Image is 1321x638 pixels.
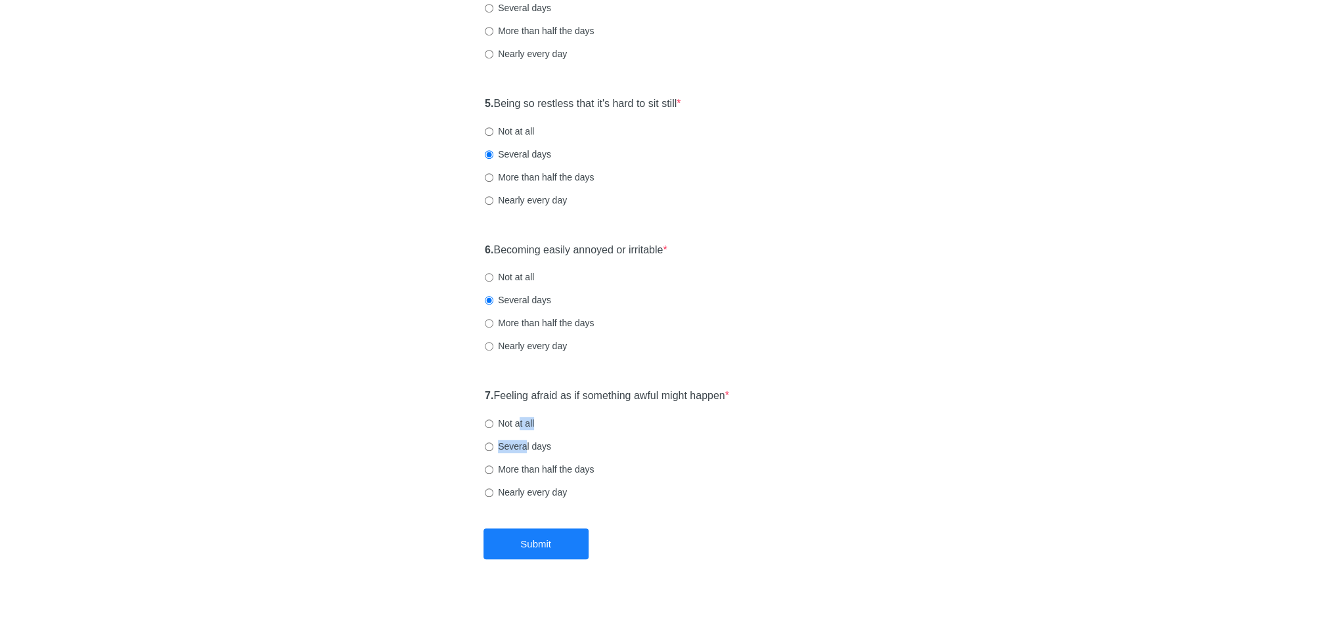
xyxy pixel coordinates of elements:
input: Not at all [485,273,493,282]
input: Nearly every day [485,50,493,58]
label: Feeling afraid as if something awful might happen [485,389,729,404]
label: Several days [485,1,551,14]
label: Being so restless that it's hard to sit still [485,96,681,112]
input: Not at all [485,419,493,428]
label: Not at all [485,125,534,138]
input: More than half the days [485,27,493,35]
input: Several days [485,442,493,451]
input: More than half the days [485,173,493,182]
label: Several days [485,148,551,161]
label: Nearly every day [485,47,567,60]
input: Not at all [485,127,493,136]
label: Nearly every day [485,486,567,499]
label: Becoming easily annoyed or irritable [485,243,667,258]
input: Several days [485,4,493,12]
label: More than half the days [485,171,594,184]
label: Not at all [485,270,534,284]
input: More than half the days [485,465,493,474]
label: More than half the days [485,24,594,37]
label: Not at all [485,417,534,430]
button: Submit [483,528,589,559]
strong: 5. [485,98,493,109]
label: Nearly every day [485,339,567,352]
strong: 6. [485,244,493,255]
label: More than half the days [485,463,594,476]
label: Nearly every day [485,194,567,207]
input: Nearly every day [485,342,493,351]
input: Several days [485,150,493,159]
input: More than half the days [485,319,493,328]
label: Several days [485,293,551,307]
input: Several days [485,296,493,305]
input: Nearly every day [485,196,493,205]
label: More than half the days [485,316,594,330]
input: Nearly every day [485,488,493,497]
strong: 7. [485,390,493,401]
label: Several days [485,440,551,453]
